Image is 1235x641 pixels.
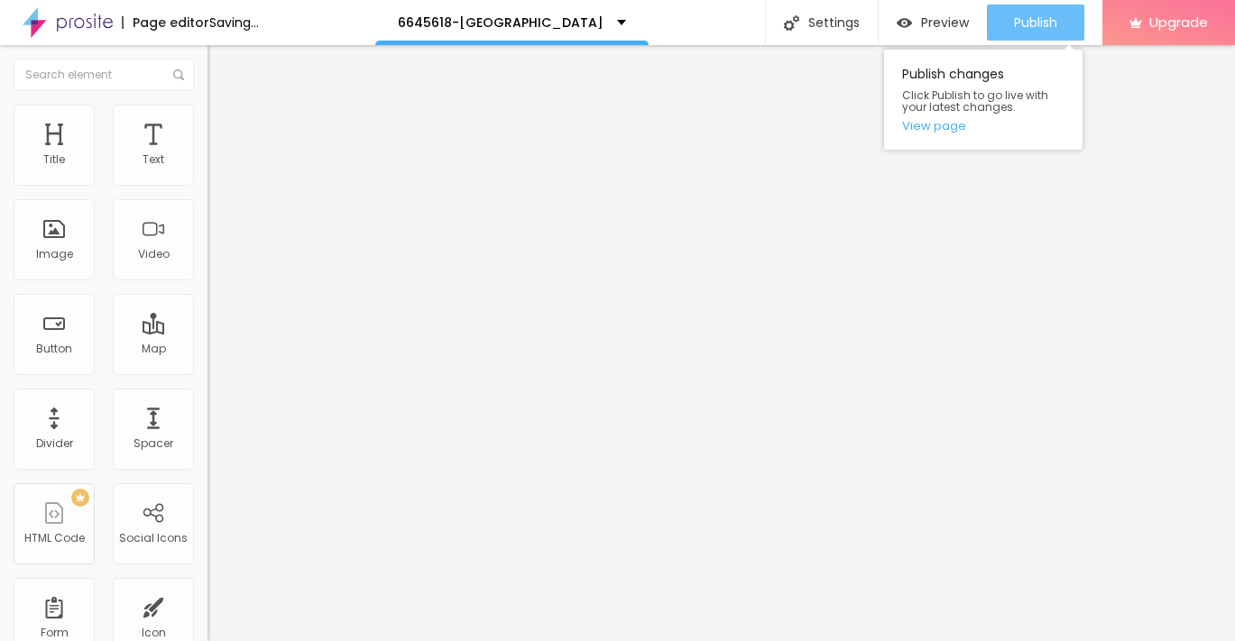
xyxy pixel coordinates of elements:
a: View page [902,120,1064,132]
span: Publish [1014,15,1057,30]
span: Upgrade [1149,14,1208,30]
span: Click Publish to go live with your latest changes. [902,89,1064,113]
button: Preview [879,5,987,41]
p: 6645618-[GEOGRAPHIC_DATA] [398,16,604,29]
img: Icone [173,69,184,80]
div: Saving... [209,16,259,29]
div: Button [36,343,72,355]
div: Spacer [134,437,173,450]
span: Preview [921,15,969,30]
div: Icon [142,627,166,639]
div: Title [43,153,65,166]
button: Publish [987,5,1084,41]
iframe: Editor [207,45,1235,641]
div: Map [142,343,166,355]
div: Publish changes [884,50,1083,150]
div: HTML Code [24,532,85,545]
div: Text [143,153,164,166]
input: Search element [14,59,194,91]
div: Page editor [122,16,209,29]
div: Divider [36,437,73,450]
div: Video [138,248,170,261]
img: Icone [784,15,799,31]
div: Image [36,248,73,261]
img: view-1.svg [897,15,912,31]
div: Form [41,627,69,639]
div: Social Icons [119,532,188,545]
